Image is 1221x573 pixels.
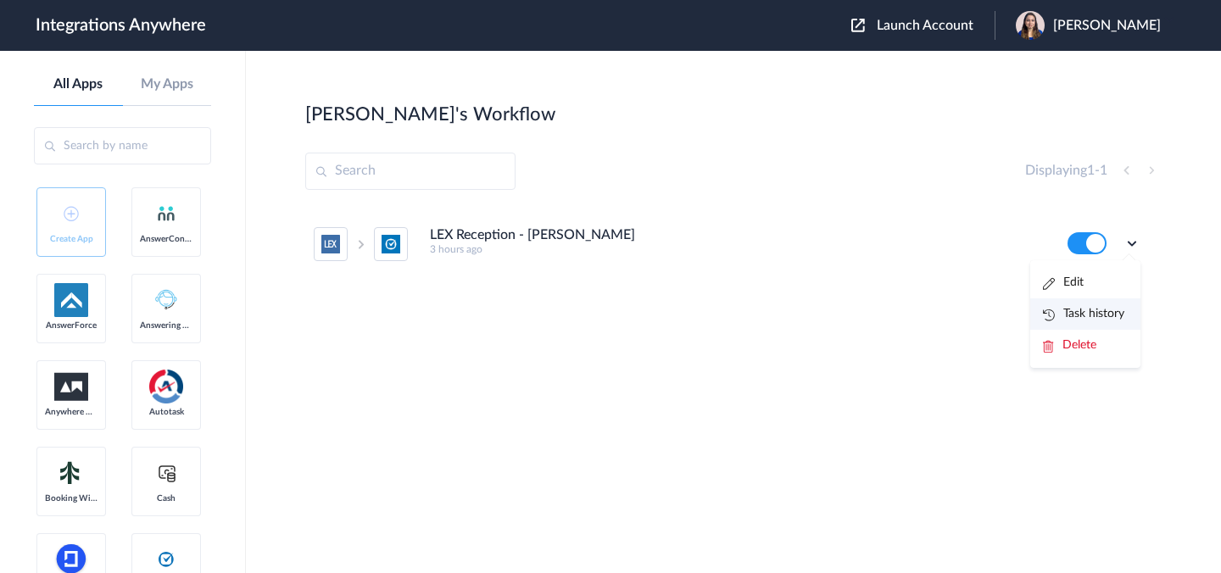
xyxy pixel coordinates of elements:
[45,493,98,503] span: Booking Widget
[305,153,516,190] input: Search
[1025,163,1107,179] h4: Displaying -
[140,493,192,503] span: Cash
[140,320,192,331] span: Answering Service
[36,15,206,36] h1: Integrations Anywhere
[1043,308,1124,320] a: Task history
[54,373,88,401] img: aww.png
[877,19,973,32] span: Launch Account
[149,370,183,403] img: autotask.png
[1087,164,1095,177] span: 1
[140,234,192,244] span: AnswerConnect
[851,18,995,34] button: Launch Account
[305,103,555,125] h2: [PERSON_NAME]'s Workflow
[156,463,177,483] img: cash-logo.svg
[1062,339,1096,351] span: Delete
[64,206,79,221] img: add-icon.svg
[34,127,211,164] input: Search by name
[54,283,88,317] img: af-app-logo.svg
[1016,11,1045,40] img: 2af217df-18b2-4e4c-9b32-498ee3b53f90.jpeg
[1043,276,1084,288] a: Edit
[45,320,98,331] span: AnswerForce
[430,243,1045,255] h5: 3 hours ago
[123,76,212,92] a: My Apps
[1053,18,1161,34] span: [PERSON_NAME]
[851,19,865,32] img: launch-acct-icon.svg
[149,283,183,317] img: Answering_service.png
[1100,164,1107,177] span: 1
[45,407,98,417] span: Anywhere Works
[45,234,98,244] span: Create App
[54,458,88,488] img: Setmore_Logo.svg
[156,203,176,224] img: answerconnect-logo.svg
[430,227,635,243] h4: LEX Reception - [PERSON_NAME]
[34,76,123,92] a: All Apps
[156,549,176,570] img: clio-logo.svg
[140,407,192,417] span: Autotask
